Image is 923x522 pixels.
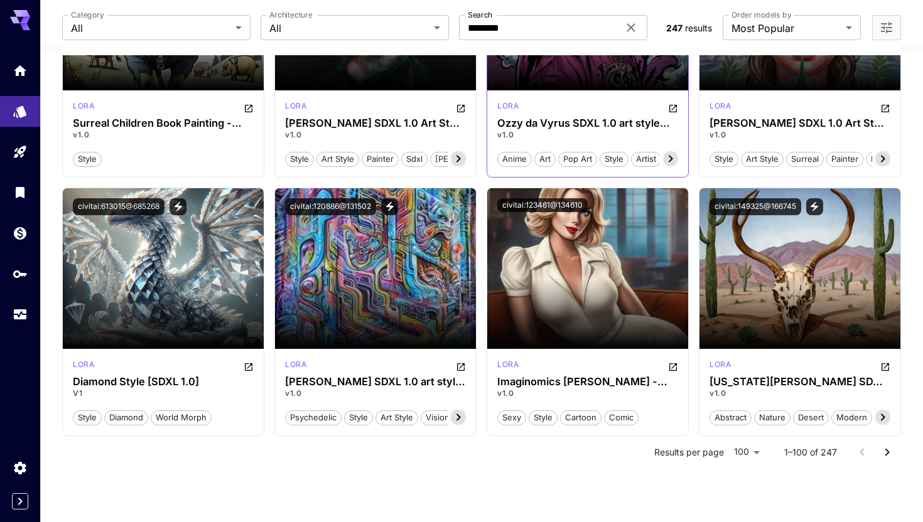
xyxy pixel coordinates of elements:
button: art style [375,409,418,425]
h3: [US_STATE][PERSON_NAME] SDXL 1.0 Art Style [PERSON_NAME] [710,376,890,388]
p: v1.0 [73,129,254,141]
button: artist [631,151,661,167]
button: Open in CivitAI [244,359,254,374]
span: [PERSON_NAME] [431,153,507,166]
span: All [269,21,429,36]
button: anime [497,151,532,167]
span: results [685,23,712,33]
label: Category [71,9,104,20]
div: Settings [13,460,28,476]
button: style [344,409,373,425]
button: world morph [151,409,212,425]
button: comic [604,409,639,425]
span: pop art [559,153,596,166]
button: civitai:149325@166745 [710,198,801,215]
div: Wallet [13,225,28,241]
button: Open in CivitAI [456,359,466,374]
button: art style [741,151,784,167]
div: Fabián Jiménez SDXL 1.0 art style lora [285,376,466,388]
span: mystical [866,153,907,166]
button: art style [316,151,359,167]
button: Open more filters [879,20,894,36]
div: SDXL 1.0 [73,359,94,374]
p: Results per page [654,446,724,459]
p: v1.0 [285,388,466,399]
span: anime [498,153,531,166]
div: SDXL 1.0 [710,359,731,374]
p: 1–100 of 247 [784,446,837,459]
button: View trigger words [170,198,186,215]
button: modern [831,409,872,425]
span: desert [794,412,828,424]
button: Open in CivitAI [880,359,890,374]
button: art [534,151,556,167]
p: lora [73,359,94,370]
h3: Imaginomics [PERSON_NAME] - SDXL 1.0 [497,376,678,388]
span: art style [317,153,359,166]
button: Expand sidebar [12,493,28,509]
button: style [529,409,558,425]
span: sexy [498,412,526,424]
button: mystical [866,151,907,167]
span: style [345,412,372,424]
span: All [71,21,230,36]
label: Order models by [731,9,791,20]
p: v1.0 [710,388,890,399]
div: Diamond Style [SDXL 1.0] [73,376,254,388]
button: Open in CivitAI [244,100,254,115]
p: lora [285,359,306,370]
span: 247 [666,23,683,33]
div: Models [13,104,28,119]
div: SDXL 1.0 [73,100,94,115]
button: sdxl [401,151,428,167]
button: View trigger words [381,198,398,215]
button: pop art [558,151,597,167]
span: cartoon [561,412,601,424]
button: painter [362,151,399,167]
span: style [600,153,628,166]
p: lora [285,100,306,112]
h3: [PERSON_NAME] SDXL 1.0 Art Style [PERSON_NAME] [710,117,890,129]
div: Playground [13,144,28,160]
button: Open in CivitAI [668,100,678,115]
span: style [529,412,557,424]
span: diamond [105,412,148,424]
div: Usage [13,307,28,322]
p: lora [710,100,731,112]
label: Architecture [269,9,312,20]
div: Library [13,184,28,200]
h3: Surreal Children Book Painting - SDXL 1.0 [73,117,254,129]
span: art style [742,153,783,166]
span: modern [832,412,872,424]
div: SDXL 1.0 [285,359,306,374]
div: API Keys [13,266,28,282]
button: style [710,151,738,167]
div: Amanda Sage SDXL 1.0 Art Style LoRA [710,117,890,129]
p: lora [497,100,519,112]
div: SDXL 1.0 [497,359,519,374]
p: lora [497,359,519,370]
div: SDXL 1.0 [497,100,519,115]
span: surreal [787,153,823,166]
span: style [73,412,101,424]
button: psychedelic [285,409,342,425]
button: style [73,151,102,167]
h3: [PERSON_NAME] SDXL 1.0 art style [PERSON_NAME] [285,376,466,388]
label: Search [468,9,492,20]
button: [PERSON_NAME] [430,151,507,167]
p: V1 [73,388,254,399]
button: Go to next page [875,440,900,465]
h3: [PERSON_NAME] SDXL 1.0 Art Style [PERSON_NAME] [285,117,466,129]
div: SDXL 1.0 [710,100,731,115]
h3: Ozzy da Vyrus SDXL 1.0 art style [PERSON_NAME] [497,117,678,129]
div: Imaginomics LoRA - SDXL 1.0 [497,376,678,388]
span: painter [362,153,398,166]
span: style [73,153,101,166]
span: painter [827,153,863,166]
span: artist [632,153,661,166]
button: civitai:123461@134610 [497,198,588,212]
span: nature [755,412,790,424]
p: lora [73,100,94,112]
button: painter [826,151,863,167]
span: art [535,153,555,166]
